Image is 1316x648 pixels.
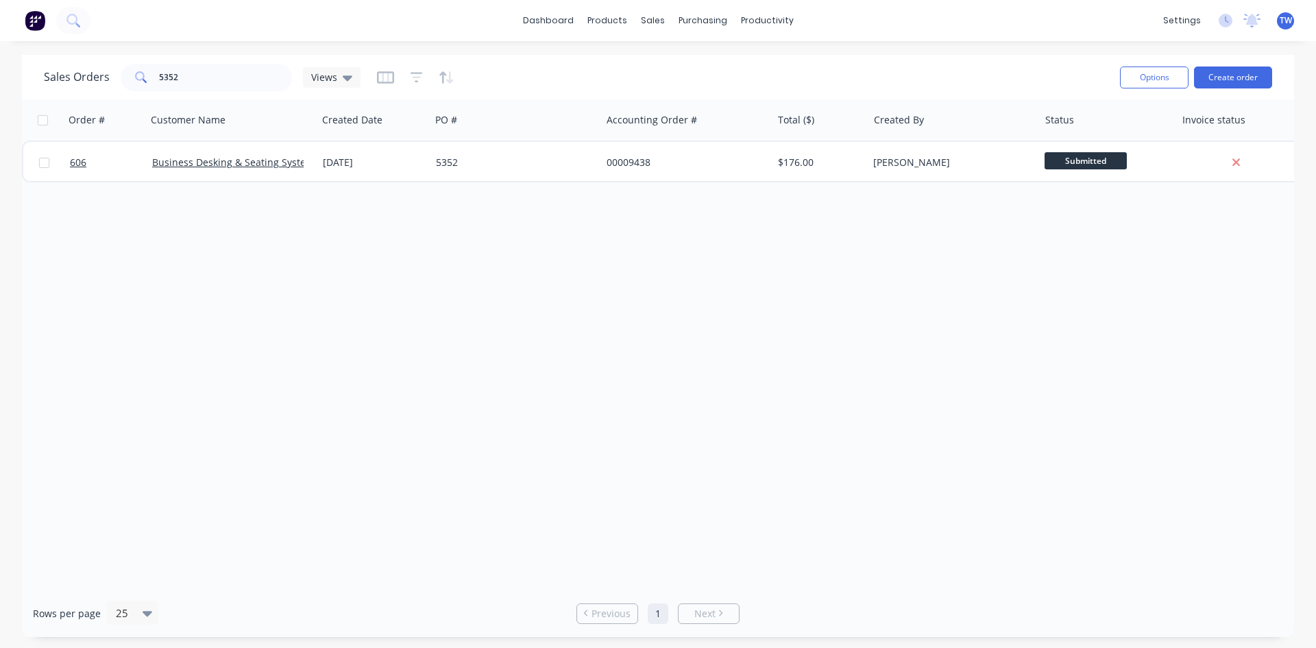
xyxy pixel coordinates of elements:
span: Views [311,70,337,84]
div: PO # [435,113,457,127]
button: Options [1120,67,1189,88]
button: Create order [1194,67,1272,88]
a: 606 [70,142,152,183]
ul: Pagination [571,603,745,624]
span: TW [1280,14,1292,27]
span: Rows per page [33,607,101,621]
a: Next page [679,607,739,621]
input: Search... [159,64,293,91]
div: [PERSON_NAME] [873,156,1025,169]
div: Order # [69,113,105,127]
div: Invoice status [1182,113,1245,127]
div: products [581,10,634,31]
span: 606 [70,156,86,169]
div: settings [1156,10,1208,31]
div: [DATE] [323,156,425,169]
div: purchasing [672,10,734,31]
div: productivity [734,10,801,31]
div: Accounting Order # [607,113,697,127]
h1: Sales Orders [44,71,110,84]
div: Total ($) [778,113,814,127]
a: Previous page [577,607,637,621]
div: sales [634,10,672,31]
span: Previous [592,607,631,621]
a: Page 1 is your current page [648,603,668,624]
div: Created By [874,113,924,127]
img: Factory [25,10,45,31]
div: Customer Name [151,113,226,127]
div: $176.00 [778,156,858,169]
div: 5352 [436,156,588,169]
div: Status [1045,113,1074,127]
span: Submitted [1045,152,1127,169]
div: 00009438 [607,156,759,169]
span: Next [694,607,716,621]
a: Business Desking & Seating Systems [152,156,319,169]
a: dashboard [516,10,581,31]
div: Created Date [322,113,382,127]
